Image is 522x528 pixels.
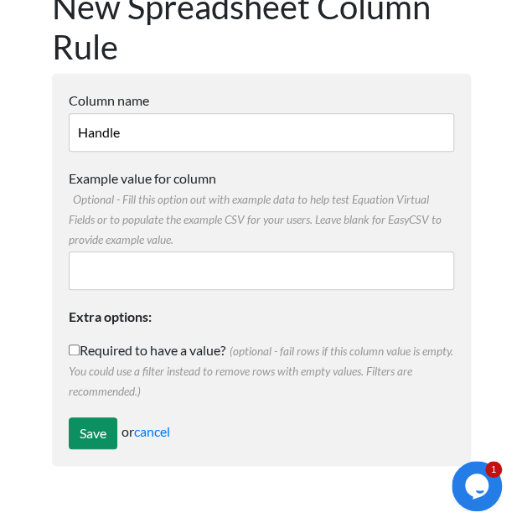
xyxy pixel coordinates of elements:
[69,168,454,249] label: Example value for column
[69,344,80,355] input: Required to have a value?(optional - fail rows if this column value is empty. You could use a fil...
[69,344,453,398] span: (optional - fail rows if this column value is empty. You could use a filter instead to remove row...
[69,308,152,324] b: Extra options:
[69,91,454,111] label: Column name
[69,340,454,401] label: Required to have a value?
[69,417,117,449] input: Save
[69,193,442,246] span: Optional - Fill this option out with example data to help test Equation Virtual Fields or to popu...
[452,461,505,511] iframe: chat widget
[69,417,454,449] div: or
[134,423,170,439] a: cancel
